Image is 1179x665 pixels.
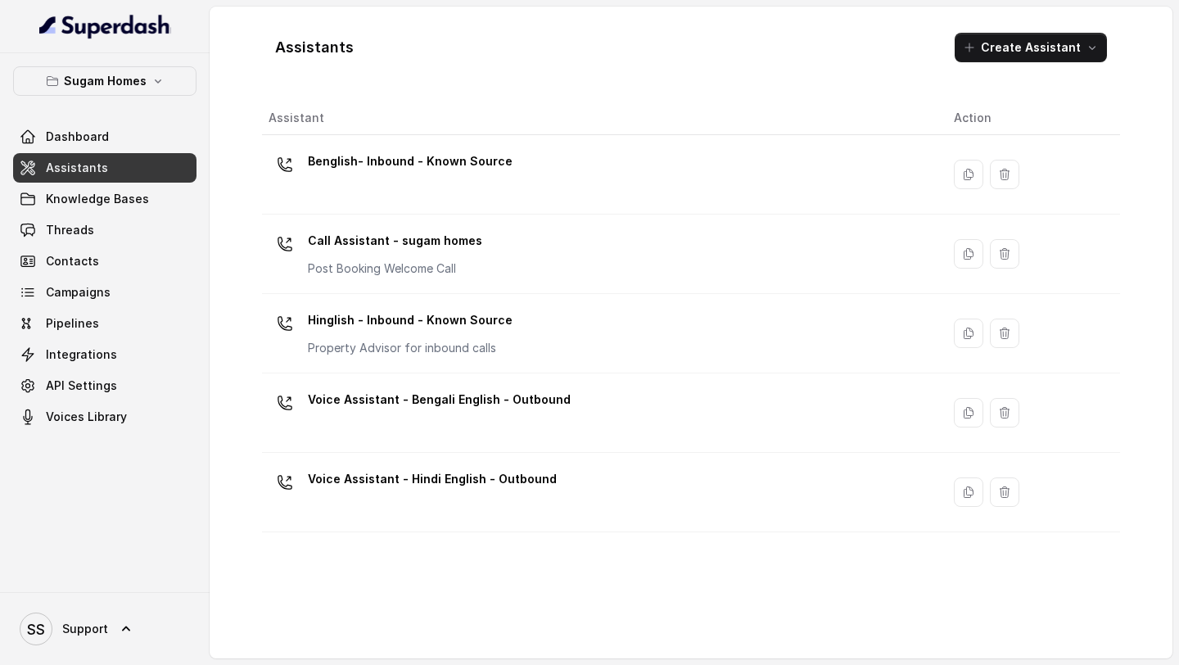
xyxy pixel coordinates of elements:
span: Pipelines [46,315,99,332]
a: Pipelines [13,309,196,338]
p: Hinglish - Inbound - Known Source [308,307,513,333]
a: Dashboard [13,122,196,152]
text: SS [27,621,45,638]
span: Contacts [46,253,99,269]
p: Property Advisor for inbound calls [308,340,513,356]
span: Campaigns [46,284,111,301]
span: API Settings [46,378,117,394]
p: Call Assistant - sugam homes [308,228,482,254]
a: Knowledge Bases [13,184,196,214]
a: Contacts [13,247,196,276]
th: Action [941,102,1120,135]
span: Dashboard [46,129,109,145]
span: Voices Library [46,409,127,425]
a: Integrations [13,340,196,369]
p: Post Booking Welcome Call [308,260,482,277]
span: Knowledge Bases [46,191,149,207]
a: Threads [13,215,196,245]
a: Voices Library [13,402,196,432]
span: Support [62,621,108,637]
th: Assistant [262,102,941,135]
span: Integrations [46,346,117,363]
a: Campaigns [13,278,196,307]
h1: Assistants [275,34,354,61]
span: Assistants [46,160,108,176]
img: light.svg [39,13,171,39]
p: Voice Assistant - Bengali English - Outbound [308,387,571,413]
a: API Settings [13,371,196,400]
a: Support [13,606,196,652]
p: Sugam Homes [64,71,147,91]
button: Sugam Homes [13,66,196,96]
p: Voice Assistant - Hindi English - Outbound [308,466,557,492]
a: Assistants [13,153,196,183]
span: Threads [46,222,94,238]
button: Create Assistant [955,33,1107,62]
p: Benglish- Inbound - Known Source [308,148,513,174]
